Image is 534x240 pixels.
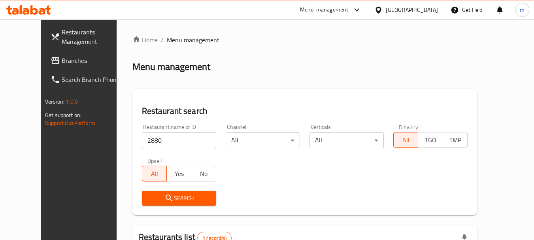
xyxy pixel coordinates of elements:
span: Search Branch Phone [62,75,124,84]
li: / [161,35,164,45]
nav: breadcrumb [132,35,477,45]
a: Restaurants Management [44,23,130,51]
span: TMP [446,134,464,146]
div: [GEOGRAPHIC_DATA] [386,6,438,14]
div: All [226,132,300,148]
span: Menu management [167,35,219,45]
span: TGO [421,134,440,146]
input: Search for restaurant name or ID.. [142,132,216,148]
a: Search Branch Phone [44,70,130,89]
div: Menu-management [300,5,349,15]
h2: Menu management [132,60,210,73]
span: Yes [170,168,188,180]
span: m [520,6,525,14]
span: Branches [62,56,124,65]
h2: Restaurant search [142,105,468,117]
span: 1.0.0 [66,96,78,107]
span: Search [148,193,210,203]
span: Get support on: [45,110,81,120]
button: All [393,132,418,148]
a: Home [132,35,158,45]
button: Search [142,191,216,206]
button: TMP [443,132,468,148]
button: TGO [418,132,443,148]
div: All [309,132,384,148]
span: Version: [45,96,64,107]
a: Branches [44,51,130,70]
button: Yes [166,166,191,181]
span: All [397,134,415,146]
button: No [191,166,216,181]
span: Restaurants Management [62,27,124,46]
span: All [145,168,164,180]
label: Upsell [147,158,162,163]
label: Delivery [399,124,419,130]
span: No [194,168,213,180]
a: Support.OpsPlatform [45,118,95,128]
button: All [142,166,167,181]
